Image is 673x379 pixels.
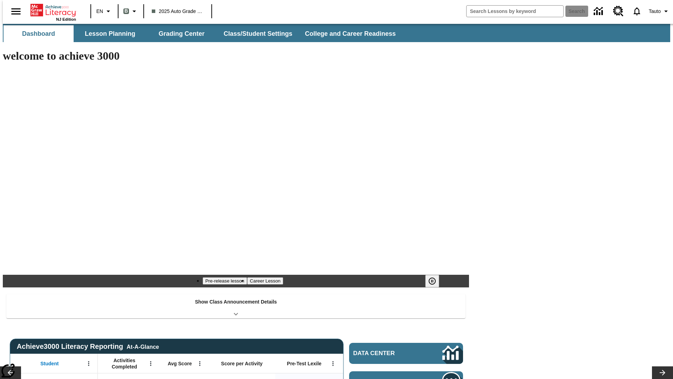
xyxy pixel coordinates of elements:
[203,277,247,285] button: Slide 1 Pre-release lesson
[349,343,463,364] a: Data Center
[590,2,609,21] a: Data Center
[218,25,298,42] button: Class/Student Settings
[124,7,128,15] span: B
[425,275,446,287] div: Pause
[195,298,277,306] p: Show Class Announcement Details
[649,8,661,15] span: Tauto
[121,5,141,18] button: Boost Class color is gray green. Change class color
[3,24,670,42] div: SubNavbar
[4,25,74,42] button: Dashboard
[3,49,469,62] h1: welcome to achieve 3000
[56,17,76,21] span: NJ Edition
[40,360,59,367] span: Student
[101,357,148,370] span: Activities Completed
[328,358,338,369] button: Open Menu
[30,2,76,21] div: Home
[221,360,263,367] span: Score per Activity
[127,343,159,350] div: At-A-Glance
[96,8,103,15] span: EN
[247,277,283,285] button: Slide 2 Career Lesson
[628,2,646,20] a: Notifications
[467,6,563,17] input: search field
[145,358,156,369] button: Open Menu
[6,294,465,318] div: Show Class Announcement Details
[195,358,205,369] button: Open Menu
[17,343,159,351] span: Achieve3000 Literacy Reporting
[287,360,322,367] span: Pre-Test Lexile
[299,25,401,42] button: College and Career Readiness
[152,8,204,15] span: 2025 Auto Grade 1 B
[652,366,673,379] button: Lesson carousel, Next
[6,1,26,22] button: Open side menu
[75,25,145,42] button: Lesson Planning
[30,3,76,17] a: Home
[168,360,192,367] span: Avg Score
[3,25,402,42] div: SubNavbar
[93,5,116,18] button: Language: EN, Select a language
[353,350,419,357] span: Data Center
[646,5,673,18] button: Profile/Settings
[147,25,217,42] button: Grading Center
[83,358,94,369] button: Open Menu
[609,2,628,21] a: Resource Center, Will open in new tab
[425,275,439,287] button: Pause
